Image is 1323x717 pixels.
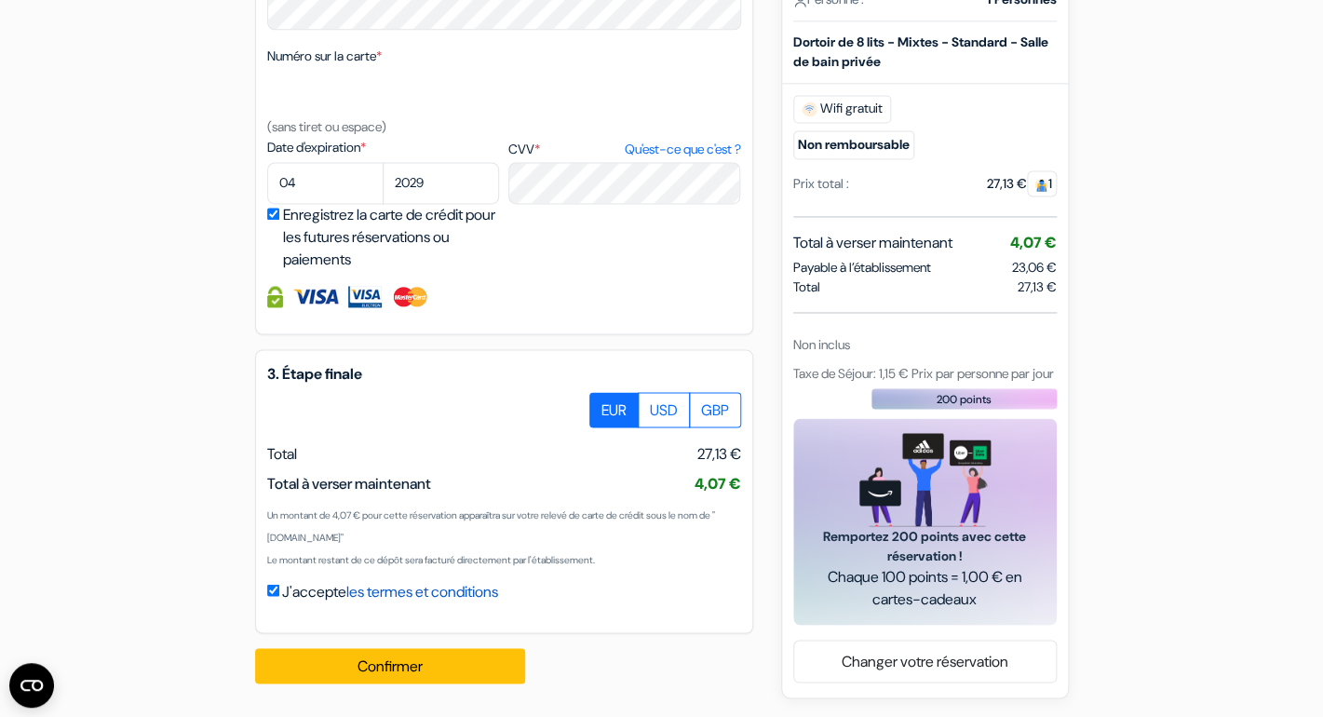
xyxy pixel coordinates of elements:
[793,277,820,296] span: Total
[793,129,914,158] small: Non remboursable
[282,580,498,602] label: J'accepte
[793,257,931,277] span: Payable à l’établissement
[267,508,715,543] small: Un montant de 4,07 € pour cette réservation apparaîtra sur votre relevé de carte de crédit sous l...
[793,364,1054,381] span: Taxe de Séjour: 1,15 € Prix par personne par jour
[793,33,1048,69] b: Dortoir de 8 lits - Mixtes - Standard - Salle de bain privée
[802,101,817,115] img: free_wifi.svg
[267,138,499,157] label: Date d'expiration
[267,47,382,66] label: Numéro sur la carte
[9,663,54,708] button: Ouvrir le widget CMP
[689,392,741,427] label: GBP
[816,526,1034,565] span: Remportez 200 points avec cette réservation !
[987,173,1057,193] div: 27,13 €
[391,286,429,307] img: Master Card
[695,473,741,493] span: 4,07 €
[267,118,386,135] small: (sans tiret ou espace)
[283,204,505,271] label: Enregistrez la carte de crédit pour les futures réservations ou paiements
[793,173,849,193] div: Prix total :
[1010,232,1057,251] span: 4,07 €
[267,553,595,565] small: Le montant restant de ce dépôt sera facturé directement par l'établissement.
[859,432,991,526] img: gift_card_hero_new.png
[697,442,741,465] span: 27,13 €
[255,648,525,683] button: Confirmer
[348,286,382,307] img: Visa Electron
[589,392,639,427] label: EUR
[1012,258,1057,275] span: 23,06 €
[346,581,498,601] a: les termes et conditions
[794,643,1056,679] a: Changer votre réservation
[1027,169,1057,196] span: 1
[624,140,740,159] a: Qu'est-ce que c'est ?
[793,231,952,253] span: Total à verser maintenant
[267,443,297,463] span: Total
[508,140,740,159] label: CVV
[267,473,431,493] span: Total à verser maintenant
[1034,177,1048,191] img: guest.svg
[816,565,1034,610] span: Chaque 100 points = 1,00 € en cartes-cadeaux
[937,389,992,406] span: 200 points
[292,286,339,307] img: Visa
[267,365,741,383] h5: 3. Étape finale
[793,334,1057,354] div: Non inclus
[590,392,741,427] div: Basic radio toggle button group
[267,286,283,307] img: Information de carte de crédit entièrement encryptée et sécurisée
[638,392,690,427] label: USD
[793,94,891,122] span: Wifi gratuit
[1018,277,1057,296] span: 27,13 €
